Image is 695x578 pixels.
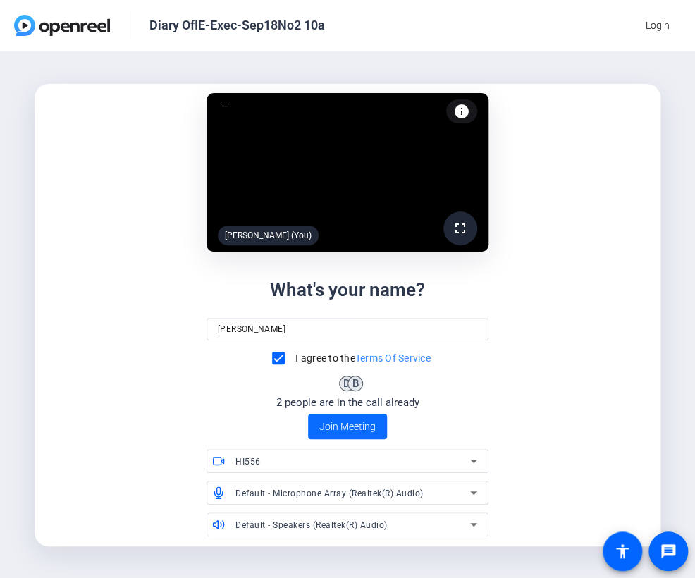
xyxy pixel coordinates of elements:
[634,13,681,38] button: Login
[660,543,677,560] mat-icon: message
[452,220,469,237] mat-icon: fullscreen
[347,376,363,391] div: B
[293,351,431,365] label: I agree to the
[218,226,319,245] div: [PERSON_NAME] (You)
[646,18,670,33] span: Login
[235,520,388,530] span: Default - Speakers (Realtek(R) Audio)
[355,352,431,364] a: Terms Of Service
[149,17,325,34] div: Diary OfIE-Exec-Sep18No2 10a
[339,376,355,391] div: D
[453,103,470,120] mat-icon: info
[14,15,110,36] img: OpenReel logo
[614,543,631,560] mat-icon: accessibility
[270,276,425,304] div: What's your name?
[308,414,387,439] button: Join Meeting
[235,488,424,498] span: Default - Microphone Array (Realtek(R) Audio)
[276,395,419,411] div: 2 people are in the call already
[235,457,261,467] span: HI556
[218,321,477,338] input: Your name
[319,419,376,434] span: Join Meeting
